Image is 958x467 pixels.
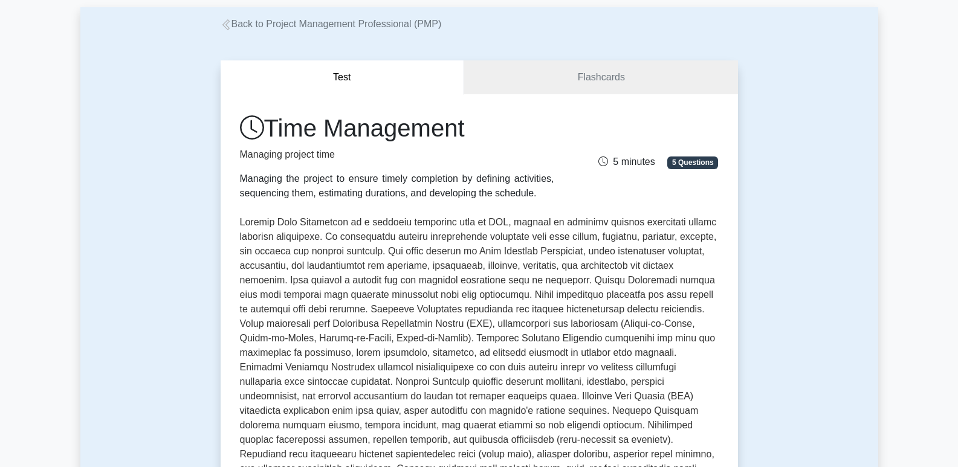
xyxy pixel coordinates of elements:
p: Managing project time [240,147,554,162]
span: 5 Questions [667,156,718,169]
a: Back to Project Management Professional (PMP) [221,19,442,29]
a: Flashcards [464,60,737,95]
div: Managing the project to ensure timely completion by defining activities, sequencing them, estimat... [240,172,554,201]
button: Test [221,60,465,95]
span: 5 minutes [598,156,655,167]
h1: Time Management [240,114,554,143]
